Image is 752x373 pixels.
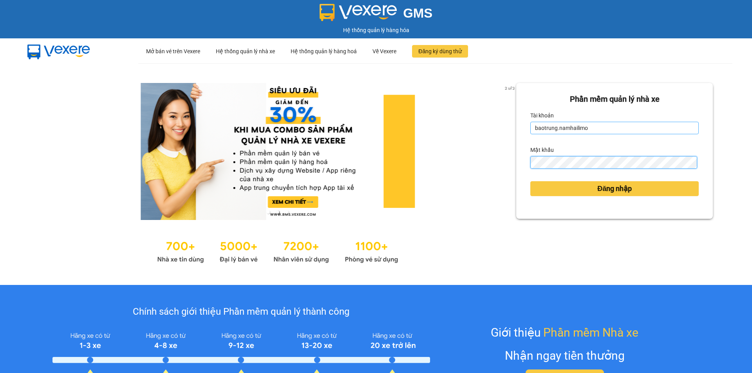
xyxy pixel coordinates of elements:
[505,83,516,220] button: next slide / item
[543,323,638,342] span: Phần mềm Nhà xe
[418,47,462,56] span: Đăng ký dùng thử
[291,39,357,64] div: Hệ thống quản lý hàng hoá
[505,346,625,365] div: Nhận ngay tiền thưởng
[39,83,50,220] button: previous slide / item
[52,305,430,319] div: Chính sách giới thiệu Phần mềm quản lý thành công
[597,183,632,194] span: Đăng nhập
[530,109,554,122] label: Tài khoản
[20,38,98,64] img: mbUUG5Q.png
[530,122,699,134] input: Tài khoản
[157,236,398,265] img: Statistics.png
[403,6,432,20] span: GMS
[491,323,638,342] div: Giới thiệu
[412,45,468,58] button: Đăng ký dùng thử
[530,144,554,156] label: Mật khẩu
[320,12,433,18] a: GMS
[2,26,750,34] div: Hệ thống quản lý hàng hóa
[286,211,289,214] li: slide item 3
[276,211,279,214] li: slide item 2
[530,93,699,105] div: Phần mềm quản lý nhà xe
[216,39,275,64] div: Hệ thống quản lý nhà xe
[503,83,516,93] p: 2 of 3
[530,181,699,196] button: Đăng nhập
[372,39,396,64] div: Về Vexere
[267,211,270,214] li: slide item 1
[320,4,397,21] img: logo 2
[146,39,200,64] div: Mở bán vé trên Vexere
[530,156,697,169] input: Mật khẩu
